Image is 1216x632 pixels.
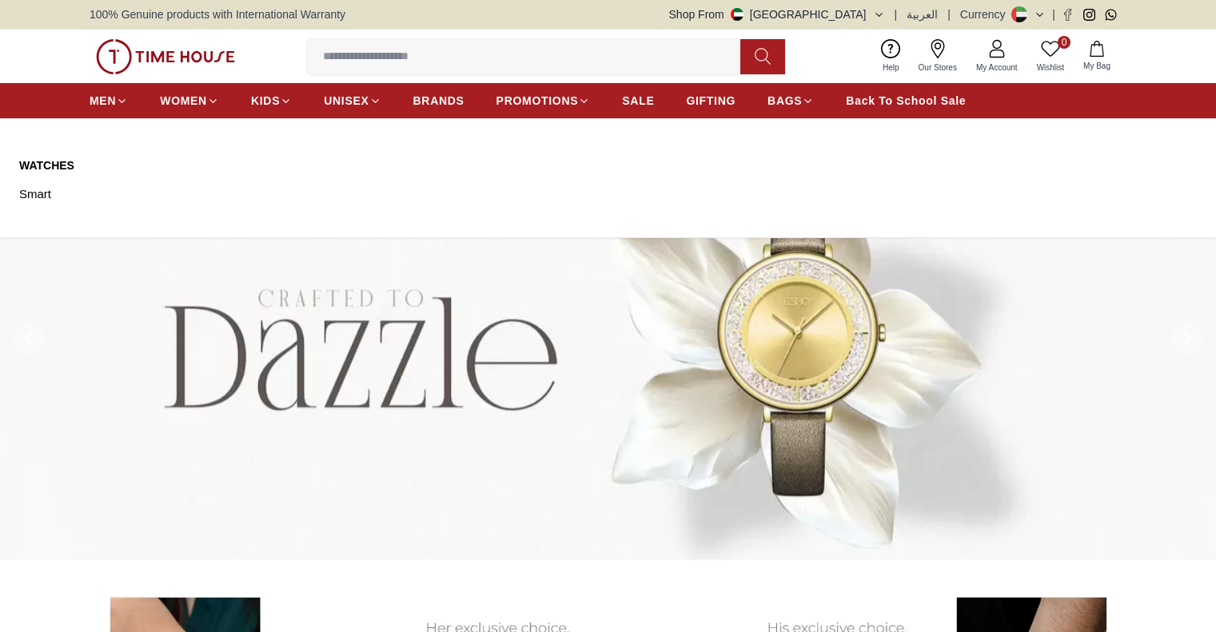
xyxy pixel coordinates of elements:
a: WOMEN [160,86,219,115]
a: Whatsapp [1105,9,1117,21]
a: Instagram [1083,9,1095,21]
a: MEN [90,86,128,115]
span: My Account [970,62,1024,74]
span: PROMOTIONS [496,93,579,109]
span: | [947,6,951,22]
a: 0Wishlist [1027,36,1074,77]
span: KIDS [251,93,280,109]
a: GIFTING [686,86,736,115]
span: Wishlist [1031,62,1070,74]
span: 100% Genuine products with International Warranty [90,6,345,22]
span: 0 [1058,36,1070,49]
a: SALE [622,86,654,115]
div: Currency [960,6,1012,22]
a: PROMOTIONS [496,86,591,115]
a: BRANDS [413,86,464,115]
a: Smart [19,183,171,205]
a: UNISEX [324,86,381,115]
button: My Bag [1074,38,1120,75]
a: KIDS [251,86,292,115]
a: Facebook [1062,9,1074,21]
a: Help [873,36,909,77]
span: Help [876,62,906,74]
span: BAGS [767,93,802,109]
span: | [895,6,898,22]
span: My Bag [1077,60,1117,72]
img: ... [96,39,235,74]
span: BRANDS [413,93,464,109]
a: Our Stores [909,36,967,77]
span: WOMEN [160,93,207,109]
button: Shop From[GEOGRAPHIC_DATA] [669,6,885,22]
button: العربية [907,6,938,22]
a: Watches [19,157,171,173]
span: | [1052,6,1055,22]
span: UNISEX [324,93,369,109]
span: Our Stores [912,62,963,74]
span: SALE [622,93,654,109]
span: GIFTING [686,93,736,109]
span: Back To School Sale [846,93,966,109]
a: BAGS [767,86,814,115]
img: United Arab Emirates [731,8,744,21]
span: MEN [90,93,116,109]
a: Back To School Sale [846,86,966,115]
